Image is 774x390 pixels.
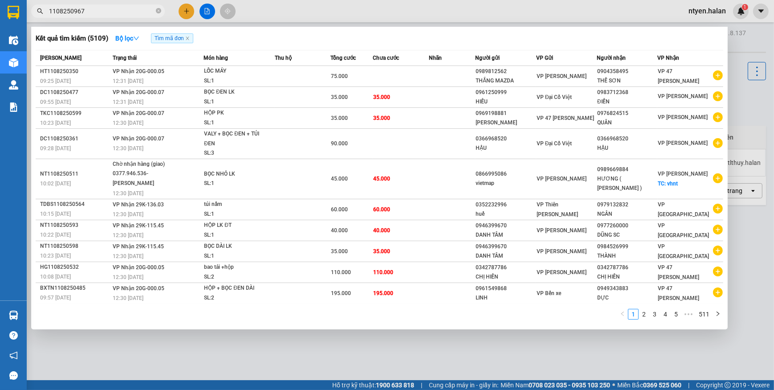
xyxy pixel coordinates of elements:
[715,311,721,316] span: right
[713,267,723,276] span: plus-circle
[9,311,18,320] img: warehouse-icon
[113,160,179,169] div: Chờ nhận hàng (giao)
[373,290,393,296] span: 195.000
[9,80,18,90] img: warehouse-icon
[204,148,271,158] div: SL: 3
[113,68,164,74] span: VP Nhận 20G-000.05
[9,58,18,67] img: warehouse-icon
[40,78,71,84] span: 09:25 [DATE]
[204,97,271,107] div: SL: 1
[597,251,657,261] div: THÀNH
[660,309,671,320] li: 4
[537,248,587,255] span: VP [PERSON_NAME]
[373,115,390,121] span: 35.000
[639,309,649,319] a: 2
[40,263,110,272] div: HG1108250532
[204,221,271,230] div: HỘP LK ĐT
[331,94,348,100] span: 35.000
[40,295,71,301] span: 09:57 [DATE]
[476,284,535,293] div: 0961549868
[597,144,657,153] div: HẬU
[113,78,143,84] span: 12:31 [DATE]
[40,55,81,61] span: [PERSON_NAME]
[537,73,587,79] span: VP [PERSON_NAME]
[9,331,18,340] span: question-circle
[49,6,154,16] input: Tìm tên, số ĐT hoặc mã đơn
[658,201,709,218] span: VP [GEOGRAPHIC_DATA]
[113,55,137,61] span: Trạng thái
[331,206,348,213] span: 60.000
[331,176,348,182] span: 45.000
[9,371,18,380] span: message
[658,114,708,120] span: VP [PERSON_NAME]
[113,145,143,152] span: 12:30 [DATE]
[204,200,271,209] div: túi nấm
[681,309,696,320] li: Next 5 Pages
[204,263,271,272] div: bao tải +hộp
[113,285,164,291] span: VP Nhận 20G-000.05
[476,242,535,251] div: 0946399670
[40,134,110,144] div: DC1108250361
[628,309,638,319] a: 1
[204,272,271,282] div: SL: 2
[331,73,348,79] span: 75.000
[597,97,657,107] div: ĐIỀN
[696,309,713,320] li: 511
[597,263,657,272] div: 0342787786
[671,309,681,320] li: 5
[40,253,71,259] span: 10:23 [DATE]
[597,284,657,293] div: 0949343883
[476,251,535,261] div: DANH TÂM
[113,190,143,197] span: 12:30 [DATE]
[40,88,110,97] div: DC1108250477
[156,8,161,13] span: close-circle
[113,264,164,271] span: VP Nhận 20G-000.05
[204,293,271,303] div: SL: 2
[373,206,390,213] span: 60.000
[597,174,657,193] div: HƯƠNG ( [PERSON_NAME] )
[597,293,657,303] div: DỰC
[681,309,696,320] span: •••
[713,246,723,255] span: plus-circle
[133,35,139,41] span: down
[537,290,561,296] span: VP Bến xe
[617,309,628,320] button: left
[40,211,71,217] span: 10:15 [DATE]
[113,295,143,301] span: 12:30 [DATE]
[113,89,164,95] span: VP Nhận 20G-000.07
[713,287,723,297] span: plus-circle
[476,272,535,282] div: CHỊ HIỀN
[620,311,625,316] span: left
[40,221,110,230] div: NT1108250593
[476,109,535,118] div: 0969198881
[597,55,626,61] span: Người nhận
[537,176,587,182] span: VP [PERSON_NAME]
[204,283,271,293] div: HỘP + BỌC ĐEN DÀI
[597,272,657,282] div: CHỊ HIỀN
[658,222,709,238] span: VP [GEOGRAPHIC_DATA]
[713,91,723,101] span: plus-circle
[40,242,110,251] div: NT1108250598
[373,94,390,100] span: 35.000
[597,134,657,144] div: 0366968520
[476,97,535,107] div: HIẾU
[597,109,657,118] div: 0976824515
[476,88,535,97] div: 0961250999
[713,204,723,213] span: plus-circle
[658,68,699,84] span: VP 47 [PERSON_NAME]
[373,227,390,234] span: 40.000
[204,66,271,76] div: LỐC MÁY
[658,140,708,146] span: VP [PERSON_NAME]
[113,253,143,259] span: 12:30 [DATE]
[185,36,190,41] span: close
[713,173,723,183] span: plus-circle
[204,118,271,128] div: SL: 1
[713,112,723,122] span: plus-circle
[40,99,71,105] span: 09:55 [DATE]
[113,99,143,105] span: 12:31 [DATE]
[204,179,271,189] div: SL: 1
[40,283,110,293] div: BXTN1108250485
[113,222,164,229] span: VP Nhận 29K-115.45
[536,55,553,61] span: VP Gửi
[204,169,271,179] div: BỌC NHỎ LK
